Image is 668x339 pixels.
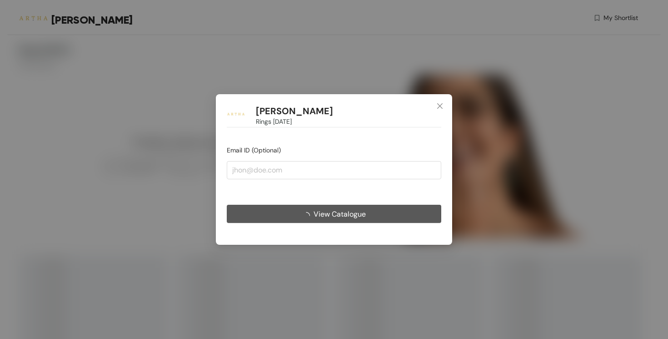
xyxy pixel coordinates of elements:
span: close [436,102,444,110]
span: View Catalogue [314,208,366,219]
img: Buyer Portal [227,105,245,123]
h1: [PERSON_NAME] [256,106,333,117]
span: Rings [DATE] [256,116,292,126]
span: loading [303,212,314,219]
input: jhon@doe.com [227,161,441,179]
button: View Catalogue [227,205,441,223]
button: Close [428,94,452,119]
span: Email ID (Optional) [227,146,281,154]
